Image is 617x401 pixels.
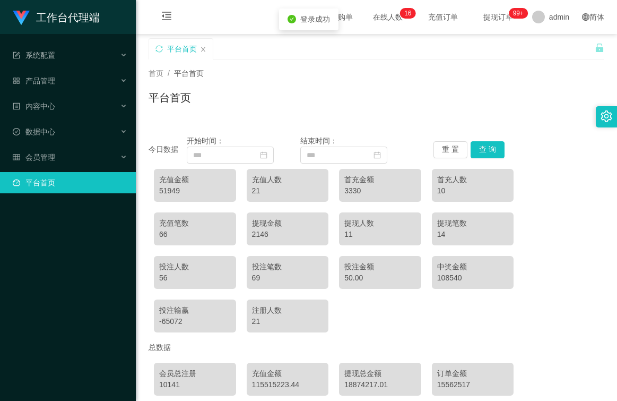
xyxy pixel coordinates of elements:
[159,368,231,379] div: 会员总注册
[13,11,30,25] img: logo.9652507e.png
[149,338,604,357] div: 总数据
[13,103,20,110] i: 图标: profile
[200,46,206,53] i: 图标: close
[601,110,612,122] i: 图标: setting
[400,8,415,19] sup: 16
[13,52,20,59] i: 图标: form
[13,76,55,85] span: 产品管理
[252,229,324,240] div: 2146
[149,69,163,78] span: 首页
[252,272,324,284] div: 69
[252,368,324,379] div: 充值金额
[288,15,296,23] i: icon: check-circle
[509,8,528,19] sup: 1016
[159,261,231,272] div: 投注人数
[478,13,518,21] span: 提现订单
[13,172,127,193] a: 图标: dashboard平台首页
[167,39,197,59] div: 平台首页
[437,218,509,229] div: 提现笔数
[437,174,509,185] div: 首充人数
[300,136,337,145] span: 结束时间：
[252,218,324,229] div: 提现金额
[13,128,20,135] i: 图标: check-circle-o
[159,229,231,240] div: 66
[437,229,509,240] div: 14
[159,379,231,390] div: 10141
[344,174,416,185] div: 首充金额
[437,261,509,272] div: 中奖金额
[13,153,55,161] span: 会员管理
[168,69,170,78] span: /
[437,368,509,379] div: 订单金额
[373,151,381,159] i: 图标: calendar
[437,185,509,197] div: 10
[344,229,416,240] div: 11
[595,43,604,53] i: 图标: unlock
[149,90,191,106] h1: 平台首页
[252,185,324,197] div: 21
[437,272,509,284] div: 108540
[423,13,463,21] span: 充值订单
[344,218,416,229] div: 提现人数
[149,144,187,155] div: 今日数据
[174,69,204,78] span: 平台首页
[252,261,324,272] div: 投注笔数
[300,15,330,23] span: 登录成功
[344,368,416,379] div: 提现总金额
[252,316,324,327] div: 21
[252,379,324,390] div: 115515223.44
[260,151,267,159] i: 图标: calendar
[159,305,231,316] div: 投注输赢
[404,8,408,19] p: 1
[252,174,324,185] div: 充值人数
[344,379,416,390] div: 18874217.01
[13,102,55,110] span: 内容中心
[159,316,231,327] div: -65072
[13,153,20,161] i: 图标: table
[13,13,100,21] a: 工作台代理端
[159,272,231,284] div: 56
[159,174,231,185] div: 充值金额
[344,272,416,284] div: 50.00
[155,45,163,53] i: 图标: sync
[368,13,408,21] span: 在线人数
[408,8,412,19] p: 6
[13,127,55,136] span: 数据中心
[187,136,224,145] span: 开始时间：
[13,51,55,59] span: 系统配置
[159,185,231,197] div: 51949
[159,218,231,229] div: 充值笔数
[36,1,100,35] h1: 工作台代理端
[437,379,509,390] div: 15562517
[471,141,505,158] button: 查 询
[344,185,416,197] div: 3330
[252,305,324,316] div: 注册人数
[433,141,467,158] button: 重 置
[582,13,589,21] i: 图标: global
[344,261,416,272] div: 投注金额
[13,77,20,84] i: 图标: appstore-o
[149,1,185,35] i: 图标: menu-fold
